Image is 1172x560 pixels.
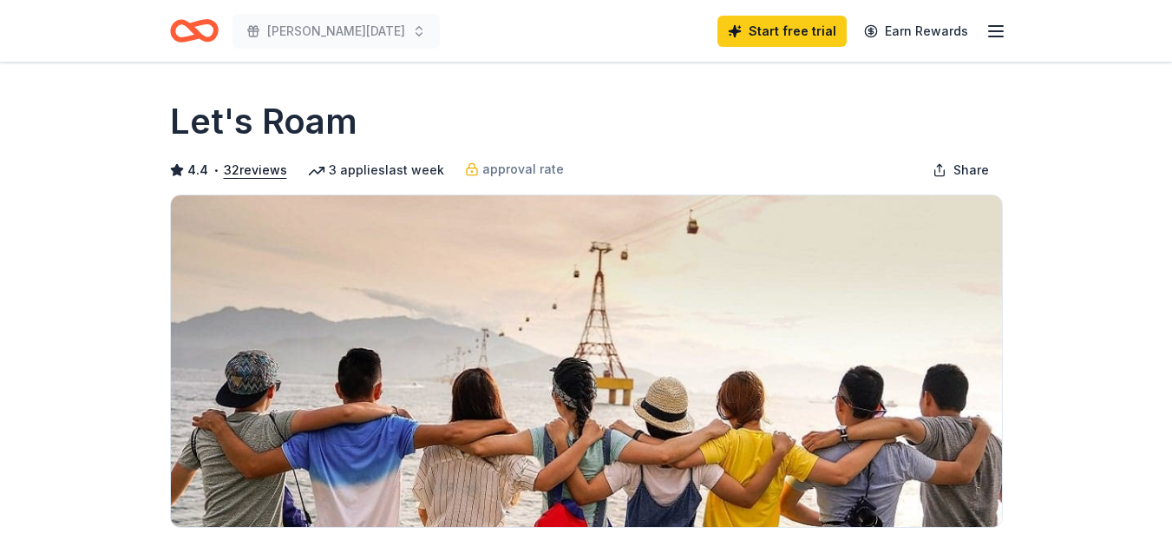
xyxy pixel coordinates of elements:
span: • [213,163,219,177]
button: [PERSON_NAME][DATE] [232,14,440,49]
a: Start free trial [717,16,847,47]
span: [PERSON_NAME][DATE] [267,21,405,42]
a: Home [170,10,219,51]
button: 32reviews [224,160,287,181]
img: Image for Let's Roam [171,195,1002,527]
span: Share [953,160,989,181]
a: Earn Rewards [854,16,979,47]
h1: Let's Roam [170,97,357,146]
span: approval rate [482,159,564,180]
button: Share [919,153,1003,188]
a: approval rate [465,159,564,180]
div: 3 applies last week [308,160,444,181]
span: 4.4 [187,160,208,181]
